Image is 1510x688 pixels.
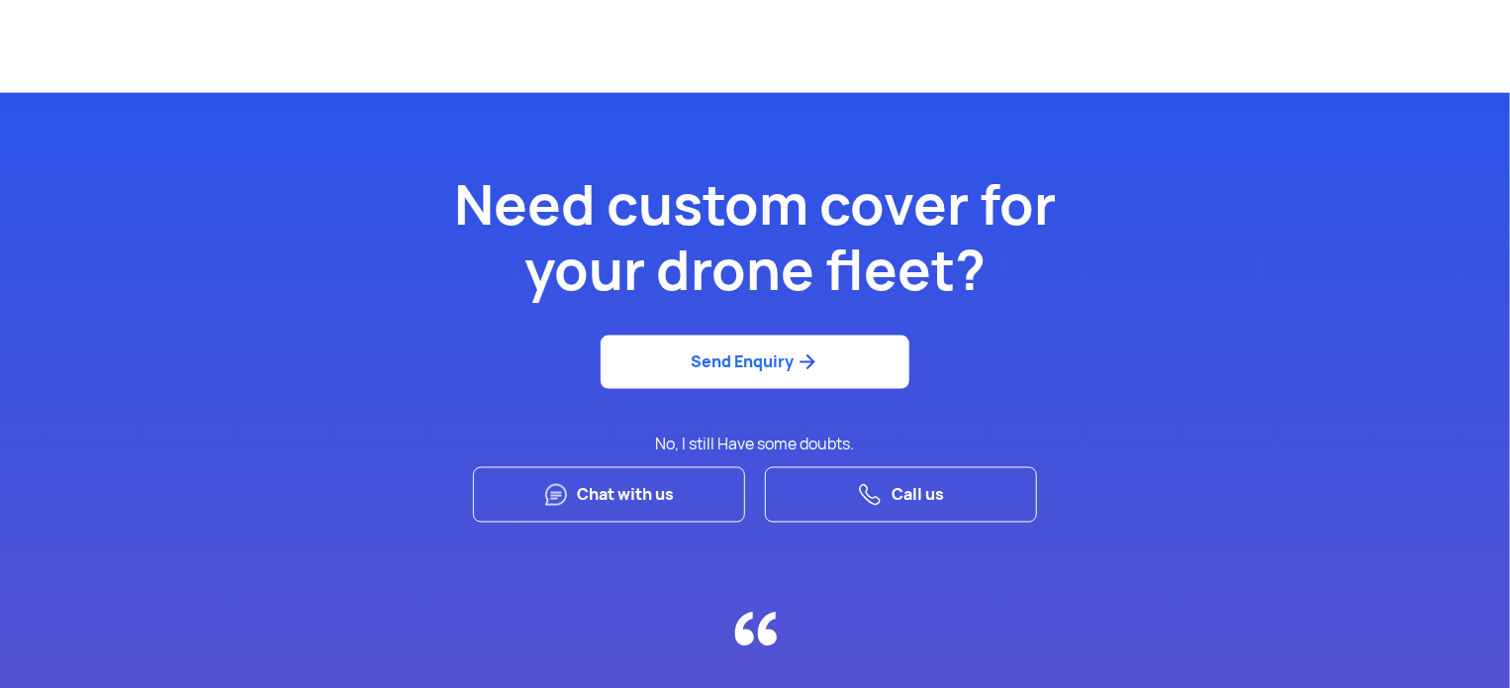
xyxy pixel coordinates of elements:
a: Chat with us [473,467,745,524]
img: Chat [544,483,568,507]
a: Call us [765,467,1037,524]
img: Chat [858,483,882,507]
h2: Need custom cover for your drone fleet? [15,172,1495,331]
img: ic_arrow_forward_blue.svg [795,350,819,374]
img: TropoGo Featured in BCG India Insurtech report [733,607,778,651]
a: Send Enquiry [601,336,909,390]
p: No, I still Have some doubts. [15,432,1495,457]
